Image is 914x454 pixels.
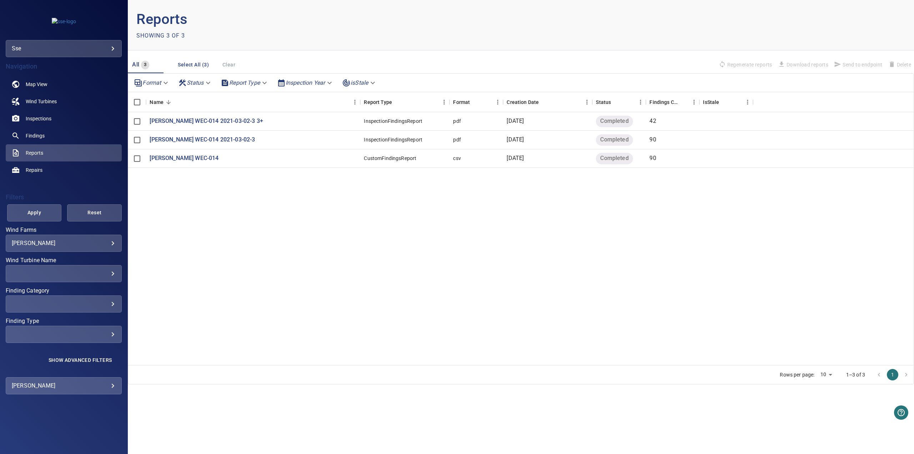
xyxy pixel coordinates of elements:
[6,144,122,161] a: reports active
[164,97,174,107] button: Sort
[132,61,139,68] span: All
[872,369,913,380] nav: pagination navigation
[507,136,524,144] p: [DATE]
[453,118,461,125] div: pdf
[592,92,646,112] div: Status
[12,43,116,54] div: sse
[26,166,42,174] span: Repairs
[364,118,422,125] div: InspectionFindingsReport
[780,371,814,378] p: Rows per page:
[150,92,164,112] div: Name
[6,258,122,263] label: Wind Turbine Name
[6,227,122,233] label: Wind Farms
[175,76,215,89] div: Status
[611,97,621,107] button: Sort
[450,92,503,112] div: Format
[6,40,122,57] div: sse
[229,79,260,86] em: Report Type
[364,92,392,112] div: Report Type
[286,79,325,86] em: Inspection Year
[392,97,402,107] button: Sort
[649,136,656,144] p: 90
[44,354,116,366] button: Show Advanced Filters
[439,97,450,108] button: Menu
[364,155,416,162] div: CustomFindingsReport
[689,97,699,108] button: Menu
[6,93,122,110] a: windturbines noActive
[887,369,898,380] button: page 1
[507,117,524,125] p: [DATE]
[596,117,633,125] span: Completed
[6,265,122,282] div: Wind Turbine Name
[6,76,122,93] a: map noActive
[339,76,380,89] div: isStale
[141,61,149,69] span: 3
[136,9,521,30] p: Reports
[150,154,219,163] a: [PERSON_NAME] WEC-014
[26,115,51,122] span: Inspections
[679,97,689,107] button: Sort
[6,127,122,144] a: findings noActive
[507,92,539,112] div: Creation Date
[507,154,524,163] p: [DATE]
[131,76,172,89] div: Format
[635,97,646,108] button: Menu
[6,63,122,70] h4: Navigation
[187,79,204,86] em: Status
[846,371,865,378] p: 1–3 of 3
[146,92,360,112] div: Name
[453,136,461,143] div: pdf
[719,97,729,107] button: Sort
[6,161,122,179] a: repairs noActive
[453,92,470,112] div: Format
[6,194,122,201] h4: Filters
[49,357,112,363] span: Show Advanced Filters
[6,235,122,252] div: Wind Farms
[150,136,255,144] a: [PERSON_NAME] WEC-014 2021-03-02-3
[76,208,113,217] span: Reset
[649,154,656,163] p: 90
[596,92,611,112] div: Status
[6,288,122,294] label: Finding Category
[175,58,212,71] button: Select All (3)
[742,97,753,108] button: Menu
[364,136,422,143] div: InspectionFindingsReport
[16,208,53,217] span: Apply
[12,380,116,391] div: [PERSON_NAME]
[26,81,47,88] span: Map View
[6,295,122,313] div: Finding Category
[646,92,699,112] div: Findings Count
[453,155,461,162] div: csv
[351,79,368,86] em: isStale
[67,204,122,221] button: Reset
[503,92,592,112] div: Creation Date
[649,117,656,125] p: 42
[649,92,679,112] div: Findings Count
[596,154,633,163] span: Completed
[6,326,122,343] div: Finding Type
[26,132,45,139] span: Findings
[218,76,271,89] div: Report Type
[6,110,122,127] a: inspections noActive
[703,92,719,112] div: Findings in the reports are outdated due to being updated or removed. IsStale reports do not repr...
[142,79,161,86] em: Format
[699,92,753,112] div: IsStale
[6,318,122,324] label: Finding Type
[350,97,360,108] button: Menu
[26,98,57,105] span: Wind Turbines
[136,31,185,40] p: Showing 3 of 3
[52,18,76,25] img: sse-logo
[492,97,503,108] button: Menu
[274,76,336,89] div: Inspection Year
[539,97,549,107] button: Sort
[596,136,633,144] span: Completed
[7,204,62,221] button: Apply
[12,240,116,246] div: [PERSON_NAME]
[26,149,43,156] span: Reports
[818,369,835,380] div: 10
[470,97,480,107] button: Sort
[582,97,592,108] button: Menu
[150,117,263,125] a: [PERSON_NAME] WEC-014 2021-03-02-3 3+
